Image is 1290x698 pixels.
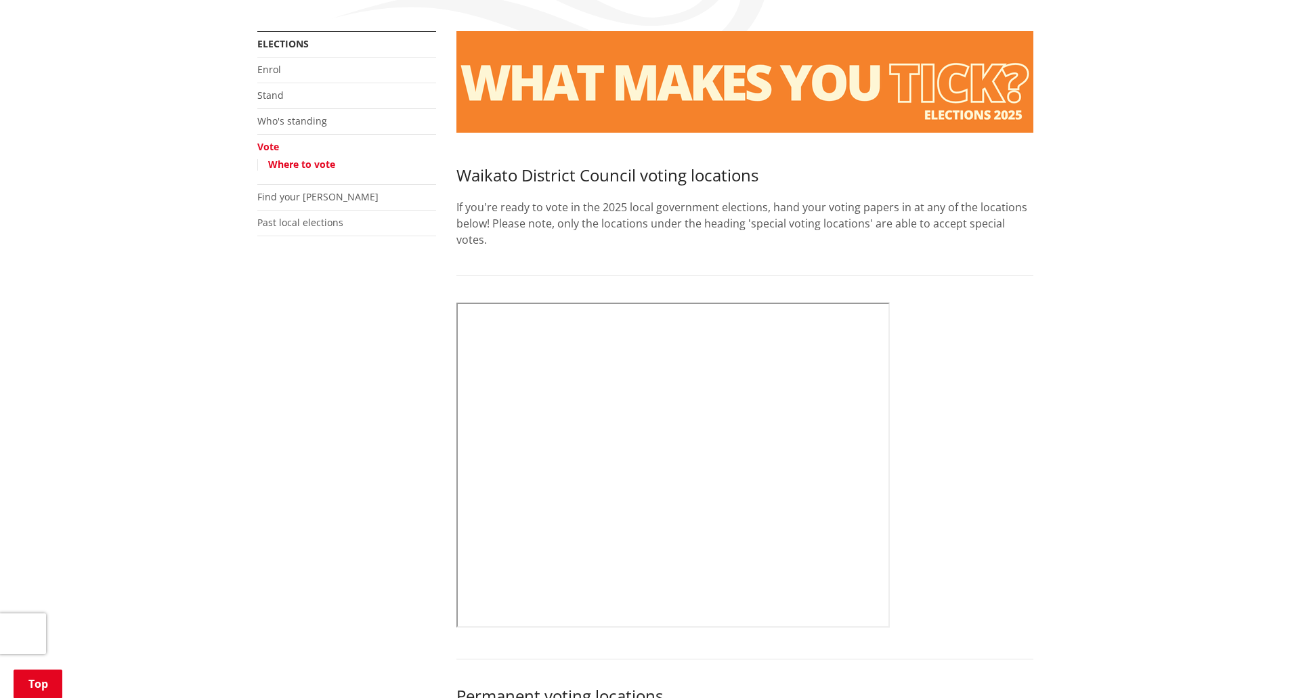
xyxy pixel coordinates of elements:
a: Top [14,670,62,698]
a: Stand [257,89,284,102]
iframe: Messenger Launcher [1228,641,1276,690]
a: Vote [257,140,279,153]
a: Past local elections [257,216,343,229]
h3: Waikato District Council voting locations [456,166,1033,186]
a: Who's standing [257,114,327,127]
a: Where to vote [268,158,335,171]
img: Vote banner [456,31,1033,133]
p: If you're ready to vote in the 2025 local government elections, hand your voting papers in at any... [456,199,1033,248]
a: Enrol [257,63,281,76]
a: Elections [257,37,309,50]
a: Find your [PERSON_NAME] [257,190,379,203]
